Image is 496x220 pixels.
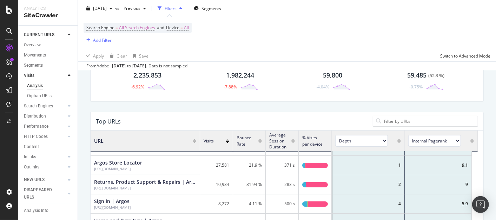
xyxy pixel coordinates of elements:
[131,84,144,90] div: -6.92%
[115,25,118,31] span: =
[24,102,53,110] div: Search Engines
[27,92,52,100] div: Orphan URLs
[27,82,73,89] a: Analysis
[201,5,221,11] span: Segments
[204,138,214,144] span: Visits
[24,123,66,130] a: Performance
[405,156,472,175] div: 9.1
[130,50,148,61] button: Save
[332,175,405,194] div: 2
[237,135,255,147] span: Bounce Rate
[24,143,39,151] div: Content
[233,156,266,175] div: 21.9 %
[94,198,131,205] div: Sign in | Argos
[409,84,423,90] div: -0.75%
[24,123,48,130] div: Performance
[94,166,142,171] div: Argos Store Locator
[94,186,196,191] div: Returns, Product Support & Repairs | Argos Help
[24,164,39,171] div: Outlinks
[166,25,179,31] span: Device
[24,41,73,49] a: Overview
[24,72,66,79] a: Visits
[437,50,490,61] button: Switch to Advanced Mode
[155,3,185,14] button: Filters
[24,176,66,184] a: NEW URLS
[184,23,189,33] span: All
[84,36,112,44] button: Add Filter
[24,31,66,39] a: CURRENT URLS
[405,175,472,194] div: 9
[86,63,187,69] div: From Adobe - to Data is not sampled
[24,72,34,79] div: Visits
[332,156,405,175] div: 1
[24,113,66,120] a: Distribution
[323,71,342,80] div: 59,800
[119,23,155,33] span: All Search Engines
[24,102,66,110] a: Search Engines
[96,118,121,125] div: Top URLs
[93,5,107,11] span: 2025 Sep. 3rd
[24,143,73,151] a: Content
[24,153,66,161] a: Inlinks
[24,174,42,181] div: Sitemaps
[224,84,237,90] div: -7.88%
[132,63,147,69] div: [DATE] .
[233,194,266,214] div: 4.11 %
[200,194,233,214] div: 8,272
[24,186,59,201] div: DISAPPEARED URLS
[165,5,177,11] div: Filters
[139,53,148,59] div: Save
[121,3,149,14] button: Previous
[269,132,288,150] span: Average Session Duration
[24,62,73,69] a: Segments
[115,5,121,11] span: vs
[24,31,54,39] div: CURRENT URLS
[233,175,266,194] div: 31.94 %
[94,138,104,145] span: URL
[24,176,45,184] div: NEW URLS
[93,53,104,59] div: Apply
[117,53,127,59] div: Clear
[302,135,324,147] span: % Visits per device
[24,133,66,140] a: HTTP Codes
[200,156,233,175] div: 27,581
[24,133,48,140] div: HTTP Codes
[24,12,72,20] div: SiteCrawler
[107,50,127,61] button: Clear
[332,194,405,214] div: 4
[24,113,46,120] div: Distribution
[180,25,183,31] span: =
[405,194,472,214] div: 5.9
[24,186,66,201] a: DISAPPEARED URLS
[112,63,126,69] div: [DATE]
[133,71,161,80] div: 2,235,853
[157,25,164,31] span: and
[24,52,73,59] a: Movements
[94,159,142,166] div: Argos Store Locator
[226,71,254,80] div: 1,982,244
[335,135,394,147] span: [object Object]
[200,175,233,194] div: 10,934
[266,175,299,194] div: 283 s
[24,207,48,214] div: Analysis Info
[266,156,299,175] div: 371 s
[121,5,140,11] span: Previous
[440,53,490,59] div: Switch to Advanced Mode
[24,153,36,161] div: Inlinks
[27,92,73,100] a: Orphan URLs
[191,3,224,14] button: Segments
[84,3,115,14] button: [DATE]
[408,135,467,147] span: [object Object]
[94,179,196,186] div: Returns, Product Support & Repairs | Argos Help
[24,52,46,59] div: Movements
[316,84,329,90] div: -4.04%
[84,50,104,61] button: Apply
[93,37,112,43] div: Add Filter
[266,194,299,214] div: 500 s
[24,62,43,69] div: Segments
[27,82,43,89] div: Analysis
[24,174,66,181] a: Sitemaps
[428,73,444,79] div: ( 52.3 % )
[24,207,73,214] a: Analysis Info
[94,205,131,210] div: Sign in | Argos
